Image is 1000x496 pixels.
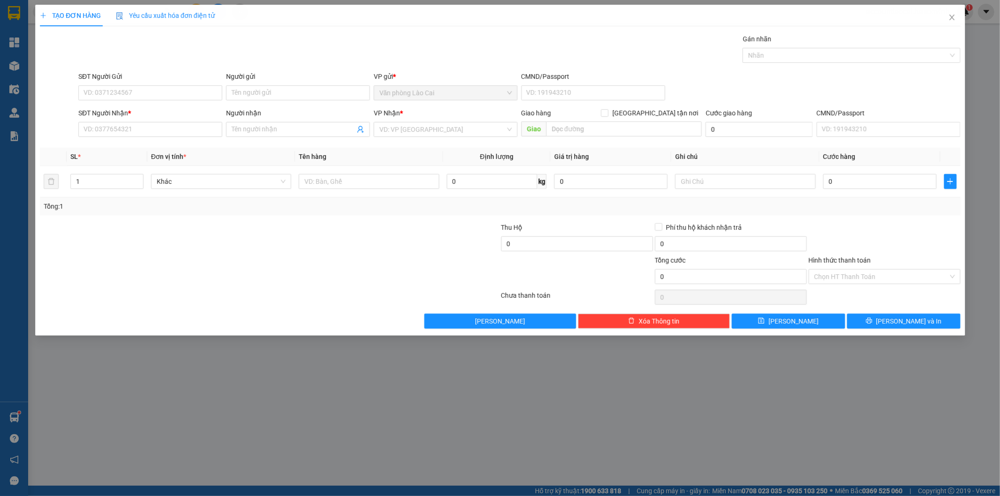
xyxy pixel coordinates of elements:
[743,35,771,43] label: Gán nhãn
[865,317,872,325] span: printer
[939,5,965,31] button: Close
[44,174,59,189] button: delete
[768,316,819,326] span: [PERSON_NAME]
[357,126,364,133] span: user-add
[554,174,668,189] input: 0
[480,153,513,160] span: Định lượng
[706,122,812,137] input: Cước giao hàng
[654,256,685,264] span: Tổng cước
[546,121,702,136] input: Dọc đường
[226,71,370,82] div: Người gửi
[628,317,635,325] span: delete
[521,71,665,82] div: CMND/Passport
[578,314,730,329] button: deleteXóa Thông tin
[5,54,75,70] h2: NIRWKZ8N
[823,153,855,160] span: Cước hàng
[125,8,226,23] b: [DOMAIN_NAME]
[675,174,815,189] input: Ghi Chú
[374,109,400,117] span: VP Nhận
[151,153,186,160] span: Đơn vị tính
[948,14,955,21] span: close
[944,178,956,185] span: plus
[816,108,960,118] div: CMND/Passport
[475,316,525,326] span: [PERSON_NAME]
[876,316,941,326] span: [PERSON_NAME] và In
[40,12,101,19] span: TẠO ĐƠN HÀNG
[944,174,956,189] button: plus
[299,153,326,160] span: Tên hàng
[49,54,173,119] h1: Giao dọc đường
[299,174,439,189] input: VD: Bàn, Ghế
[379,86,512,100] span: Văn phòng Lào Cai
[70,153,78,160] span: SL
[662,222,745,233] span: Phí thu hộ khách nhận trả
[609,108,702,118] span: [GEOGRAPHIC_DATA] tận nơi
[116,12,123,20] img: icon
[226,108,370,118] div: Người nhận
[374,71,518,82] div: VP gửi
[639,316,679,326] span: Xóa Thông tin
[157,174,286,188] span: Khác
[44,201,386,211] div: Tổng: 1
[706,109,752,117] label: Cước giao hàng
[731,314,845,329] button: save[PERSON_NAME]
[500,290,654,307] div: Chưa thanh toán
[78,108,222,118] div: SĐT Người Nhận
[521,121,546,136] span: Giao
[78,71,222,82] div: SĐT Người Gửi
[537,174,547,189] span: kg
[424,314,576,329] button: [PERSON_NAME]
[847,314,960,329] button: printer[PERSON_NAME] và In
[40,12,46,19] span: plus
[116,12,215,19] span: Yêu cầu xuất hóa đơn điện tử
[554,153,589,160] span: Giá trị hàng
[521,109,551,117] span: Giao hàng
[758,317,765,325] span: save
[501,224,522,231] span: Thu Hộ
[808,256,871,264] label: Hình thức thanh toán
[671,148,819,166] th: Ghi chú
[39,12,141,48] b: [PERSON_NAME] (Vinh - Sapa)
